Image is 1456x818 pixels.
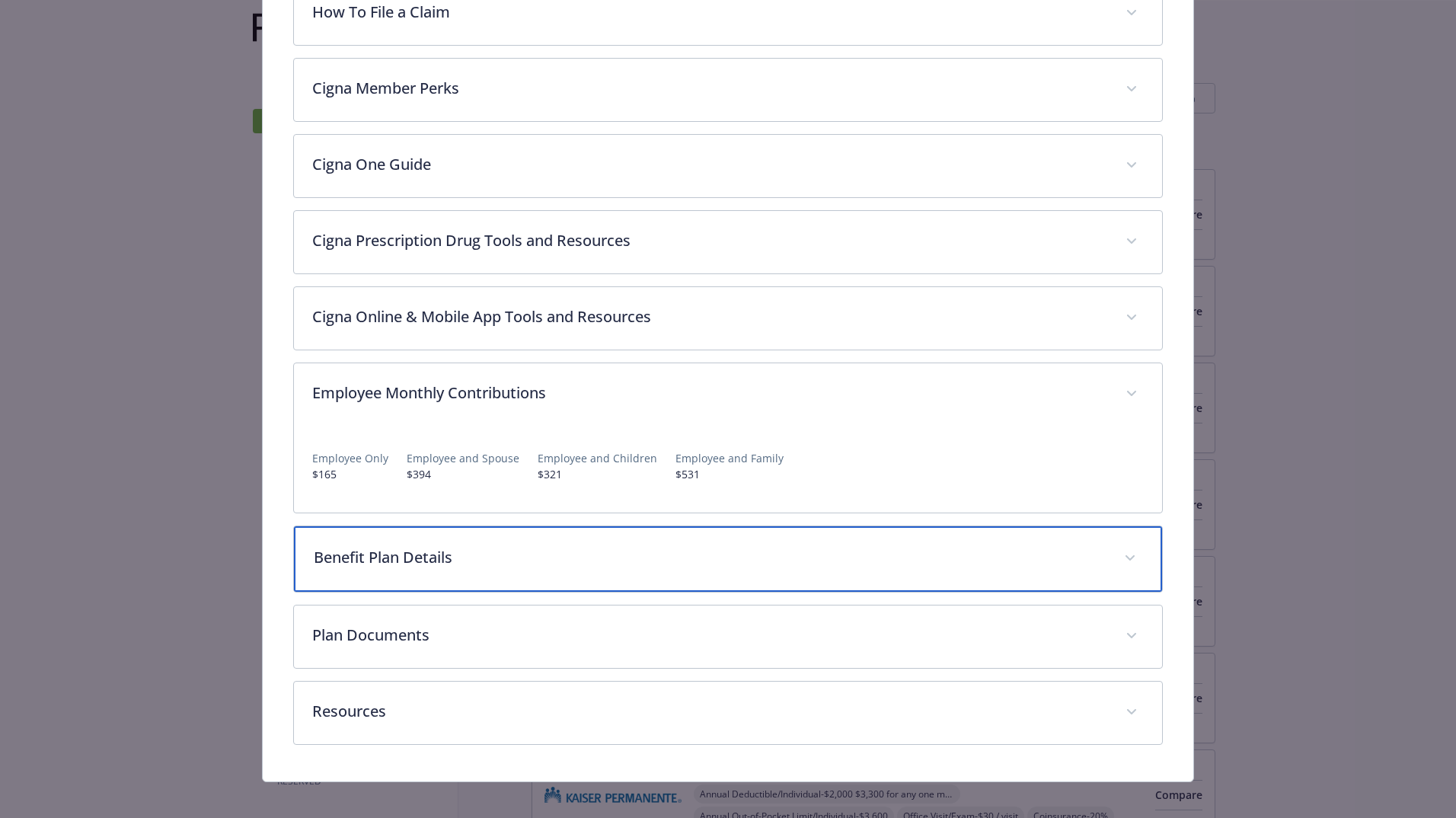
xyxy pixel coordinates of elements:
p: Employee Only [312,450,388,466]
p: Cigna Online & Mobile App Tools and Resources [312,305,1107,328]
p: $531 [675,466,784,482]
p: Cigna Member Perks [312,77,1107,100]
div: Employee Monthly Contributions [294,363,1162,426]
p: Employee Monthly Contributions [312,382,1107,404]
p: Cigna Prescription Drug Tools and Resources [312,229,1107,252]
p: Employee and Spouse [407,450,519,466]
p: $321 [538,466,657,482]
div: Resources [294,682,1162,744]
div: Cigna Online & Mobile App Tools and Resources [294,287,1162,350]
p: Resources [312,700,1107,723]
div: Employee Monthly Contributions [294,426,1162,513]
div: Cigna One Guide [294,135,1162,197]
p: How To File a Claim [312,1,1107,24]
p: Plan Documents [312,624,1107,647]
p: Employee and Family [675,450,784,466]
p: $394 [407,466,519,482]
div: Benefit Plan Details [294,526,1162,592]
p: Benefit Plan Details [314,546,1106,569]
p: Employee and Children [538,450,657,466]
div: Cigna Prescription Drug Tools and Resources [294,211,1162,273]
p: Cigna One Guide [312,153,1107,176]
div: Plan Documents [294,606,1162,668]
p: $165 [312,466,388,482]
div: Cigna Member Perks [294,59,1162,121]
